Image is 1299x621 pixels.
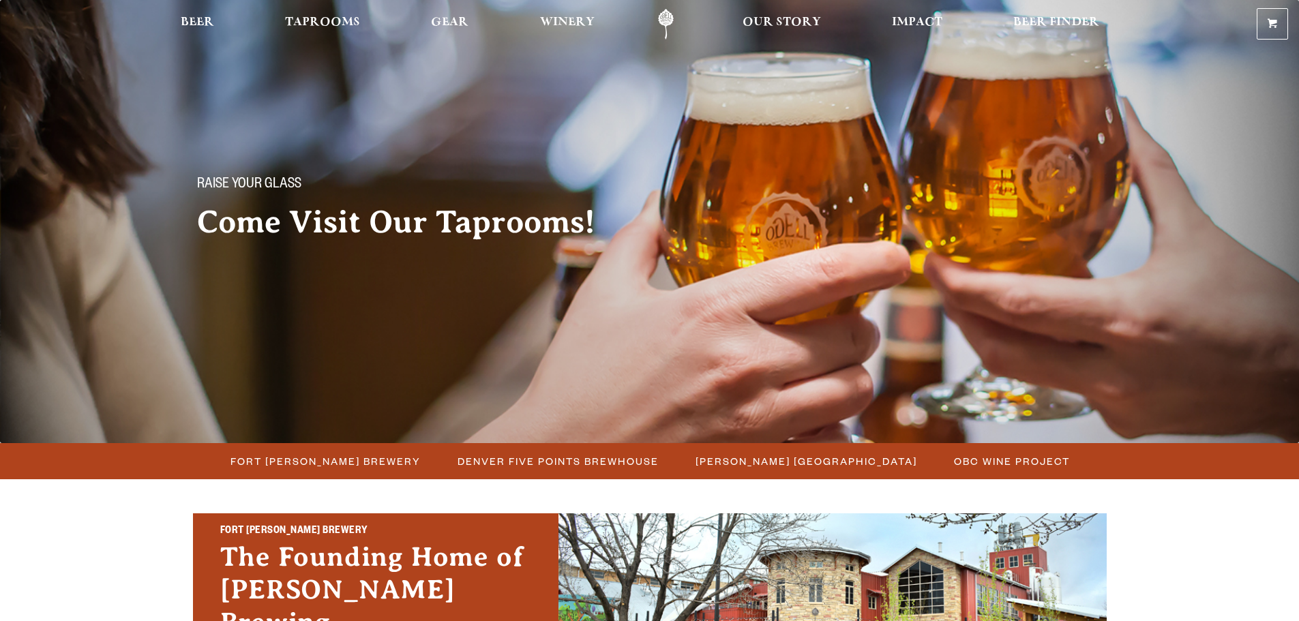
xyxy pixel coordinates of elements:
[1013,17,1099,28] span: Beer Finder
[531,9,603,40] a: Winery
[946,451,1077,471] a: OBC Wine Project
[276,9,369,40] a: Taprooms
[743,17,821,28] span: Our Story
[640,9,691,40] a: Odell Home
[197,177,301,194] span: Raise your glass
[696,451,917,471] span: [PERSON_NAME] [GEOGRAPHIC_DATA]
[222,451,428,471] a: Fort [PERSON_NAME] Brewery
[181,17,214,28] span: Beer
[220,523,531,541] h2: Fort [PERSON_NAME] Brewery
[230,451,421,471] span: Fort [PERSON_NAME] Brewery
[892,17,942,28] span: Impact
[1004,9,1108,40] a: Beer Finder
[197,205,623,239] h2: Come Visit Our Taprooms!
[954,451,1070,471] span: OBC Wine Project
[285,17,360,28] span: Taprooms
[687,451,924,471] a: [PERSON_NAME] [GEOGRAPHIC_DATA]
[540,17,595,28] span: Winery
[883,9,951,40] a: Impact
[734,9,830,40] a: Our Story
[172,9,223,40] a: Beer
[422,9,477,40] a: Gear
[458,451,659,471] span: Denver Five Points Brewhouse
[449,451,666,471] a: Denver Five Points Brewhouse
[431,17,468,28] span: Gear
